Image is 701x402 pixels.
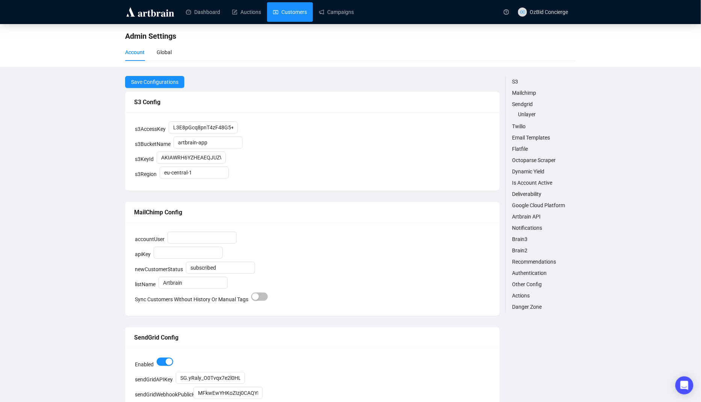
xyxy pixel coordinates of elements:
div: Open Intercom Messenger [675,376,693,394]
label: apiKey [135,251,151,257]
a: Danger Zone [512,303,576,311]
div: SendGrid Config [134,333,491,342]
label: listName [135,281,156,287]
a: Google Cloud Platform [512,201,576,209]
a: Brain2 [512,246,576,255]
label: s3Region [135,171,157,177]
div: Global [157,48,172,56]
label: sendGridWebhookPublicKey [135,391,201,397]
span: OC [520,9,525,15]
a: Unlayer [518,110,576,118]
a: Artbrain API [512,212,576,221]
a: Email Templates [512,133,576,142]
span: question-circle [504,9,509,15]
a: Twilio [512,122,576,130]
a: Mailchimp [512,89,576,97]
a: Recommendations [512,258,576,266]
a: Deliverability [512,190,576,198]
a: Dynamic Yield [512,167,576,176]
a: Customers [273,2,307,22]
label: Sync Customers Without History Or Manual Tags [135,296,248,302]
a: Sendgrid [512,100,576,108]
a: Other Config [512,280,576,288]
a: Brain3 [512,235,576,243]
a: Authentication [512,269,576,277]
div: S3 Config [134,97,491,107]
label: newCustomerStatus [135,266,183,272]
label: accountUser [135,236,165,242]
label: s3BucketName [135,141,171,147]
label: sendGridAPIKey [135,376,173,382]
label: s3KeyId [135,156,154,162]
a: Campaigns [319,2,354,22]
a: Flatfile [512,145,576,153]
span: Admin Settings [125,30,176,42]
label: Enabled [135,361,154,367]
label: s3AccessKey [135,126,166,132]
span: OzBid Concierge [530,9,568,15]
img: logo [125,6,175,18]
a: Dashboard [186,2,220,22]
span: Save Configurations [131,78,178,86]
a: Notifications [512,224,576,232]
a: Is Account Active [512,179,576,187]
a: Actions [512,291,576,300]
a: Auctions [232,2,261,22]
a: S3 [512,77,576,86]
div: Account [125,48,145,56]
div: MailChimp Config [134,208,491,217]
button: Save Configurations [125,76,184,88]
a: Octoparse Scraper [512,156,576,164]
